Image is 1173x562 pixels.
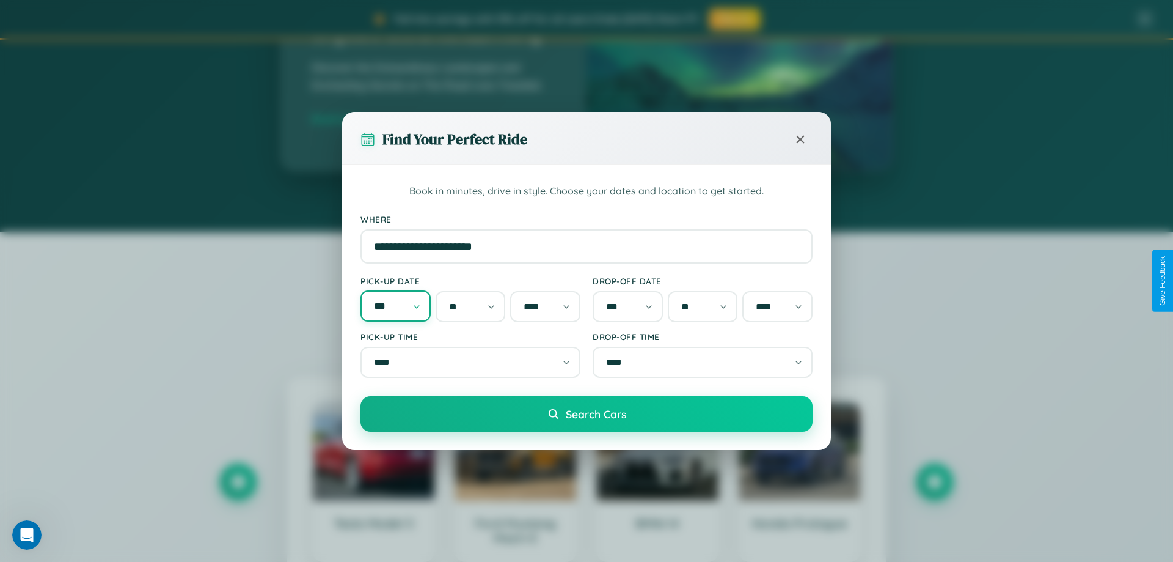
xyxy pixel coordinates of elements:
label: Pick-up Date [360,276,580,286]
p: Book in minutes, drive in style. Choose your dates and location to get started. [360,183,813,199]
label: Drop-off Time [593,331,813,342]
h3: Find Your Perfect Ride [382,129,527,149]
button: Search Cars [360,396,813,432]
label: Where [360,214,813,224]
span: Search Cars [566,407,626,421]
label: Drop-off Date [593,276,813,286]
label: Pick-up Time [360,331,580,342]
